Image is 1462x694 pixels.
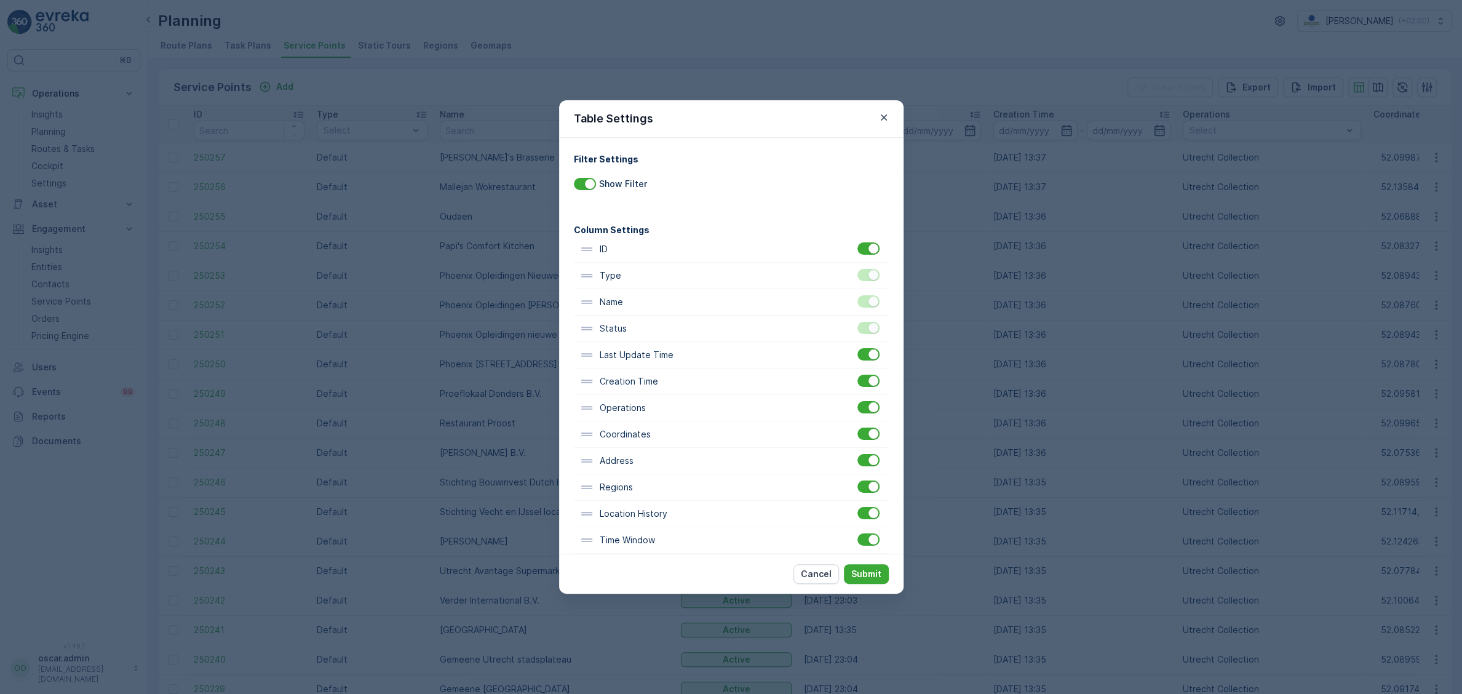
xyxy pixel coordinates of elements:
[793,564,839,584] button: Cancel
[600,243,608,255] p: ID
[574,421,889,448] div: Coordinates
[574,474,889,501] div: Regions
[574,554,889,580] div: Default Items
[600,296,623,308] p: Name
[574,223,889,236] h4: Column Settings
[574,316,889,342] div: Status
[600,508,667,520] p: Location History
[574,263,889,289] div: Type
[844,564,889,584] button: Submit
[600,375,658,388] p: Creation Time
[574,448,889,474] div: Address
[574,501,889,527] div: Location History
[574,153,889,166] h4: Filter Settings
[600,269,621,282] p: Type
[574,395,889,421] div: Operations
[600,428,651,441] p: Coordinates
[600,402,646,414] p: Operations
[574,236,889,263] div: ID
[600,481,633,493] p: Regions
[599,178,647,190] p: Show Filter
[574,289,889,316] div: Name
[801,568,832,580] p: Cancel
[574,342,889,369] div: Last Update Time
[600,322,627,335] p: Status
[600,349,673,361] p: Last Update Time
[851,568,881,580] p: Submit
[600,455,634,467] p: Address
[574,110,653,127] p: Table Settings
[600,534,655,546] p: Time Window
[574,527,889,554] div: Time Window
[574,369,889,395] div: Creation Time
